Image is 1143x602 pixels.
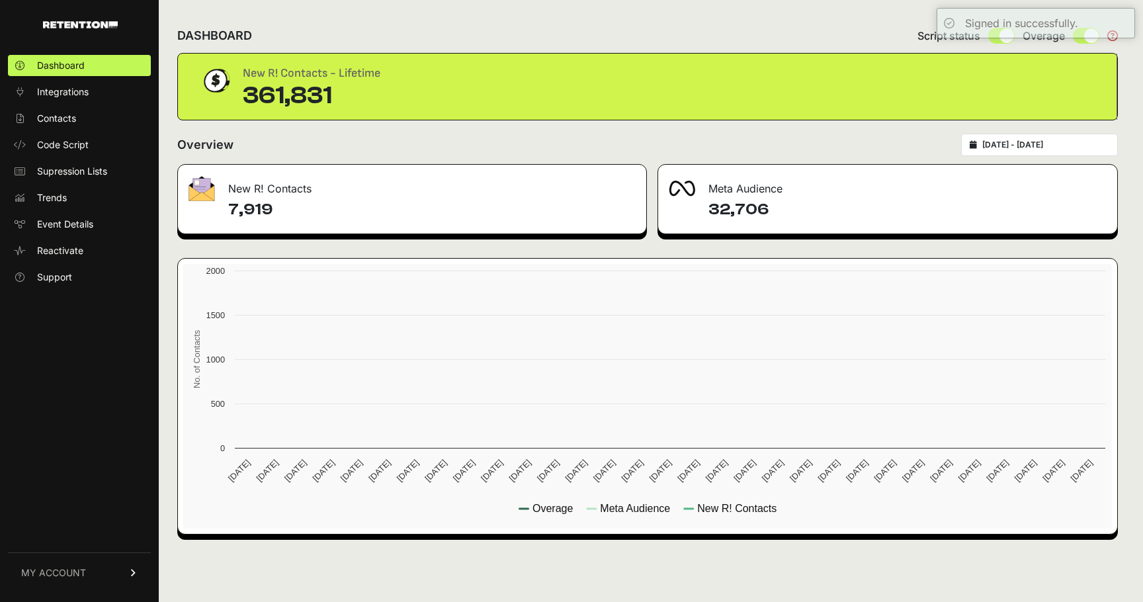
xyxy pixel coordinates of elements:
text: [DATE] [366,458,392,484]
h2: Overview [177,136,233,154]
text: [DATE] [310,458,336,484]
text: 0 [220,443,225,453]
text: [DATE] [956,458,982,484]
a: MY ACCOUNT [8,552,151,593]
text: 500 [211,399,225,409]
a: Contacts [8,108,151,129]
text: [DATE] [591,458,617,484]
text: [DATE] [479,458,505,484]
img: Retention.com [43,21,118,28]
text: [DATE] [900,458,926,484]
div: Signed in successfully. [965,15,1078,31]
h2: DASHBOARD [177,26,252,45]
span: Support [37,271,72,284]
text: [DATE] [788,458,814,484]
text: 1500 [206,310,225,320]
h4: 32,706 [708,199,1107,220]
span: Reactivate [37,244,83,257]
text: [DATE] [1069,458,1095,484]
text: [DATE] [1040,458,1066,484]
div: Meta Audience [658,165,1117,204]
text: [DATE] [1013,458,1038,484]
span: Dashboard [37,59,85,72]
text: [DATE] [282,458,308,484]
text: [DATE] [816,458,842,484]
text: 2000 [206,266,225,276]
text: [DATE] [704,458,730,484]
div: New R! Contacts [178,165,646,204]
text: No. of Contacts [192,330,202,388]
a: Trends [8,187,151,208]
a: Code Script [8,134,151,155]
span: Supression Lists [37,165,107,178]
text: [DATE] [984,458,1010,484]
img: fa-envelope-19ae18322b30453b285274b1b8af3d052b27d846a4fbe8435d1a52b978f639a2.png [189,176,215,201]
span: Contacts [37,112,76,125]
a: Supression Lists [8,161,151,182]
span: Code Script [37,138,89,151]
text: [DATE] [675,458,701,484]
a: Integrations [8,81,151,103]
img: dollar-coin-05c43ed7efb7bc0c12610022525b4bbbb207c7efeef5aecc26f025e68dcafac9.png [199,64,232,97]
text: [DATE] [760,458,786,484]
h4: 7,919 [228,199,636,220]
text: [DATE] [619,458,645,484]
text: New R! Contacts [697,503,777,514]
text: [DATE] [451,458,477,484]
text: [DATE] [844,458,870,484]
text: [DATE] [872,458,898,484]
a: Support [8,267,151,288]
text: [DATE] [732,458,757,484]
text: [DATE] [395,458,421,484]
span: Script status [917,28,980,44]
text: [DATE] [648,458,673,484]
text: 1000 [206,355,225,365]
a: Reactivate [8,240,151,261]
text: [DATE] [339,458,364,484]
img: fa-meta-2f981b61bb99beabf952f7030308934f19ce035c18b003e963880cc3fabeebb7.png [669,181,695,196]
text: [DATE] [563,458,589,484]
span: Trends [37,191,67,204]
text: Overage [532,503,573,514]
span: MY ACCOUNT [21,566,86,580]
a: Dashboard [8,55,151,76]
text: [DATE] [928,458,954,484]
text: [DATE] [255,458,280,484]
a: Event Details [8,214,151,235]
div: 361,831 [243,83,380,109]
span: Event Details [37,218,93,231]
text: [DATE] [423,458,448,484]
text: [DATE] [226,458,252,484]
span: Integrations [37,85,89,99]
text: [DATE] [535,458,561,484]
div: New R! Contacts - Lifetime [243,64,380,83]
text: [DATE] [507,458,533,484]
text: Meta Audience [600,503,670,514]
